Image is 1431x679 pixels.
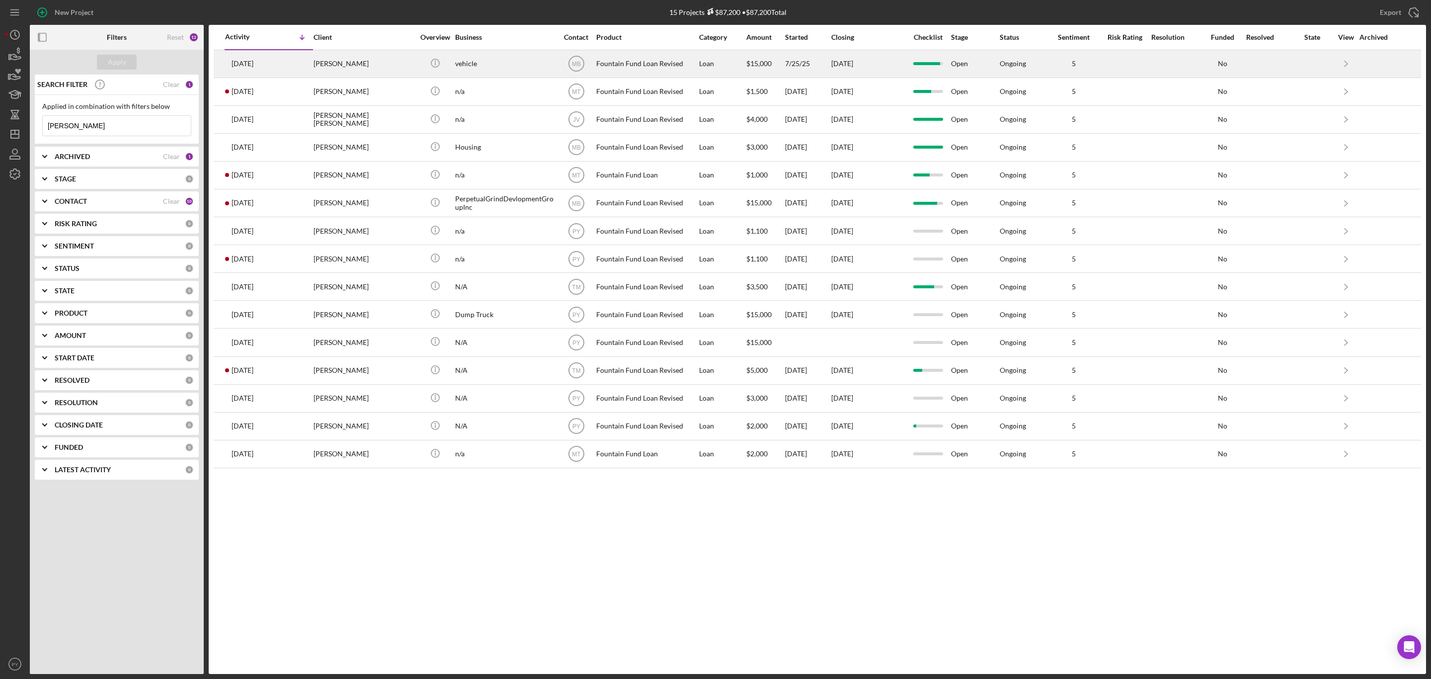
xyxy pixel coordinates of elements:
div: Open [951,106,999,133]
div: [DATE] [785,385,830,412]
div: Ongoing [1000,115,1026,123]
div: [PERSON_NAME] [314,329,413,355]
div: Sentiment [1049,33,1099,41]
div: Loan [699,218,745,244]
div: [PERSON_NAME] [314,162,413,188]
div: PerpetualGrindDevlopmentGroupInc [455,190,555,216]
text: PY [572,311,580,318]
div: Loan [699,385,745,412]
div: 5 [1049,60,1099,68]
div: Fountain Fund Loan Revised [596,190,696,216]
div: Ongoing [1000,87,1026,95]
div: $87,200 [705,8,740,16]
text: PY [572,339,580,346]
div: 5 [1049,87,1099,95]
span: $1,500 [746,87,768,95]
div: Fountain Fund Loan Revised [596,385,696,412]
time: 2023-12-21 20:30 [232,339,253,346]
div: Reset [167,33,184,41]
div: Activity [225,33,269,41]
div: Ongoing [1000,60,1026,68]
div: Fountain Fund Loan Revised [596,134,696,161]
div: No [1200,366,1245,374]
div: Category [699,33,745,41]
div: Open [951,190,999,216]
div: Ongoing [1000,339,1026,346]
time: 2024-07-15 15:25 [232,171,253,179]
div: Ongoing [1000,143,1026,151]
div: No [1200,227,1245,235]
div: Apply [108,55,126,70]
div: 0 [185,353,194,362]
div: Housing [455,134,555,161]
div: No [1200,283,1245,291]
div: n/a [455,106,555,133]
div: Loan [699,441,745,467]
div: [PERSON_NAME] [314,51,413,77]
div: Risk Rating [1100,33,1150,41]
div: [PERSON_NAME] [314,134,413,161]
div: Open [951,218,999,244]
div: Open [951,79,999,105]
b: FUNDED [55,443,83,451]
time: [DATE] [831,394,853,402]
div: 0 [185,376,194,385]
div: [PERSON_NAME] [314,301,413,328]
div: No [1200,339,1245,346]
b: STAGE [55,175,76,183]
div: Fountain Fund Loan Revised [596,413,696,439]
text: MT [572,88,581,95]
div: 0 [185,309,194,318]
div: Closing [831,33,906,41]
div: 0 [185,465,194,474]
time: 2025-07-25 15:45 [232,60,253,68]
div: No [1200,60,1245,68]
div: [PERSON_NAME] [314,218,413,244]
div: [PERSON_NAME] [314,246,413,272]
span: $15,000 [746,198,772,207]
div: 0 [185,174,194,183]
div: 1 [185,80,194,89]
div: [DATE] [785,301,830,328]
div: Open [951,357,999,384]
div: No [1200,394,1245,402]
text: PY [12,662,18,667]
div: n/a [455,246,555,272]
text: PY [572,395,580,402]
div: 0 [185,443,194,452]
div: 5 [1049,143,1099,151]
button: PY [5,654,25,674]
div: Ongoing [1000,366,1026,374]
div: Open [951,385,999,412]
text: PY [572,255,580,262]
text: PY [572,423,580,430]
div: Fountain Fund Loan Revised [596,357,696,384]
div: 0 [185,219,194,228]
b: ARCHIVED [55,153,90,161]
div: [DATE] [785,134,830,161]
div: Funded [1200,33,1245,41]
time: 2022-04-01 21:19 [232,394,253,402]
div: Product [596,33,696,41]
div: [DATE] [785,357,830,384]
div: Started [785,33,830,41]
time: 2025-01-10 17:02 [232,143,253,151]
div: Fountain Fund Loan Revised [596,273,696,300]
button: Export [1370,2,1426,22]
div: Amount [746,33,784,41]
div: State [1292,33,1332,41]
div: [PERSON_NAME] [314,413,413,439]
div: 5 [1049,366,1099,374]
div: Checklist [907,33,950,41]
text: JV [573,116,580,123]
time: [DATE] [831,143,853,151]
div: [PERSON_NAME] [314,441,413,467]
div: [PERSON_NAME] [314,357,413,384]
div: 0 [185,286,194,295]
div: 0 [185,264,194,273]
div: Applied in combination with filters below [42,102,191,110]
div: 5 [1049,311,1099,319]
div: Loan [699,246,745,272]
div: Loan [699,51,745,77]
time: [DATE] [831,422,853,430]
